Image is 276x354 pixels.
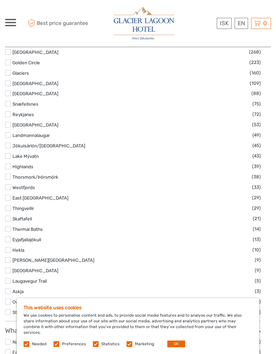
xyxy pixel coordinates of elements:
[12,257,94,263] a: [PERSON_NAME][GEOGRAPHIC_DATA]
[255,256,261,264] span: (9)
[252,142,261,149] span: (45)
[12,289,24,294] a: Askja
[12,206,34,211] a: Thingvellir
[252,110,261,118] span: (72)
[26,18,88,29] span: Best price guarantee
[255,287,261,295] span: (3)
[252,173,261,181] span: (38)
[12,143,85,148] a: Jökulsárlón/[GEOGRAPHIC_DATA]
[12,339,49,345] a: Nature & Scenery
[255,277,261,285] span: (5)
[12,91,58,96] a: [GEOGRAPHIC_DATA]
[252,121,261,129] span: (53)
[252,152,261,160] span: (43)
[262,20,268,27] span: 0
[24,305,252,311] h5: This website uses cookies
[235,18,248,29] div: EN
[167,341,185,347] button: OK
[77,10,85,19] button: Open LiveChat chat widget
[251,90,261,97] span: (88)
[5,326,261,334] h3: What do you want to do?
[252,131,261,139] span: (49)
[12,133,50,138] a: Landmannalaugar
[252,163,261,170] span: (39)
[220,20,229,27] span: ISK
[12,226,43,232] a: Thermal Baths
[12,101,38,107] a: Snæfellsnes
[12,81,58,86] a: [GEOGRAPHIC_DATA]
[250,69,261,77] span: (160)
[114,7,174,40] img: 2790-86ba44ba-e5e5-4a53-8ab7-28051417b7bc_logo_big.jpg
[12,70,29,76] a: Glaciers
[9,12,76,17] p: We're away right now. Please check back later!
[252,204,261,212] span: (29)
[12,237,41,242] a: Eyjafjallajökull
[101,341,119,347] label: Statistics
[12,247,24,253] a: Hekla
[252,246,261,254] span: (10)
[12,310,50,315] a: Stuðlagil/Studlagil
[253,215,261,222] span: (21)
[249,59,261,66] span: (223)
[17,298,259,354] div: We use cookies to personalise content and ads, to provide social media features and to analyse ou...
[12,174,58,180] a: Thorsmork/Þórsmörk
[255,298,261,306] span: (1)
[12,195,68,201] a: East [GEOGRAPHIC_DATA]
[12,164,33,169] a: Highlands
[253,236,261,243] span: (13)
[12,122,58,128] a: [GEOGRAPHIC_DATA]
[253,225,261,233] span: (14)
[252,100,261,108] span: (75)
[12,60,40,65] a: Golden Circle
[62,341,86,347] label: Preferences
[12,216,32,221] a: Skaftafell
[252,183,261,191] span: (33)
[12,185,35,190] a: Westfjords
[12,299,50,305] a: Over The Holidays
[12,112,34,117] a: Reykjanes
[12,268,58,273] a: [GEOGRAPHIC_DATA]
[12,49,58,55] a: [GEOGRAPHIC_DATA]
[12,153,39,159] a: Lake Mývatn
[32,341,46,347] label: Needed
[252,194,261,202] span: (29)
[250,79,261,87] span: (109)
[255,267,261,274] span: (9)
[135,341,154,347] label: Marketing
[249,48,261,56] span: (268)
[12,278,47,284] a: Laugavegur Trail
